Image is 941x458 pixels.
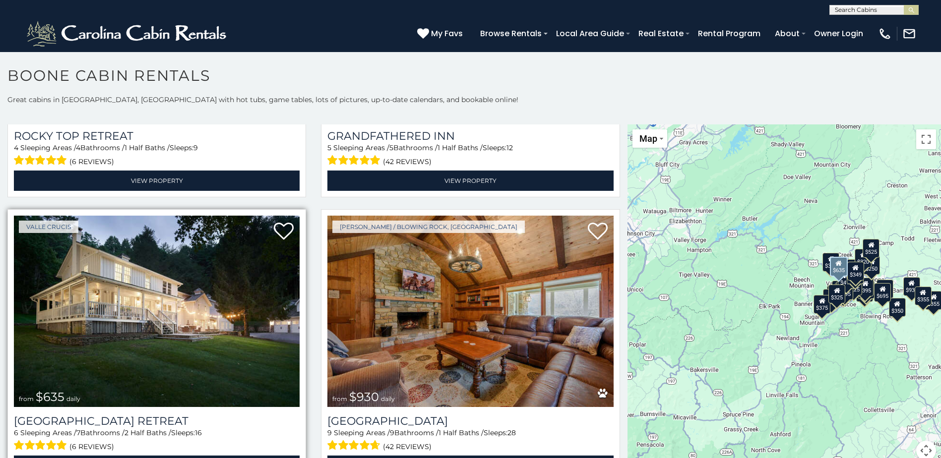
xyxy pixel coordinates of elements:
[874,283,891,302] div: $695
[274,222,294,242] a: Add to favorites
[125,428,171,437] span: 2 Half Baths /
[855,249,872,268] div: $320
[327,171,613,191] a: View Property
[332,221,525,233] a: [PERSON_NAME] / Blowing Rock, [GEOGRAPHIC_DATA]
[193,143,198,152] span: 9
[902,27,916,41] img: mail-regular-white.png
[588,222,608,242] a: Add to favorites
[66,395,80,402] span: daily
[327,216,613,407] img: Appalachian Mountain Lodge
[903,277,920,296] div: $930
[863,239,879,258] div: $525
[19,395,34,402] span: from
[838,270,855,288] div: $410
[877,280,893,298] div: $380
[828,285,845,303] div: $325
[383,155,432,168] span: (42 reviews)
[847,262,864,281] div: $349
[845,259,862,278] div: $565
[125,143,170,152] span: 1 Half Baths /
[809,25,868,42] a: Owner Login
[14,143,18,152] span: 4
[14,216,300,407] img: Valley Farmhouse Retreat
[693,25,765,42] a: Rental Program
[327,414,613,428] h3: Appalachian Mountain Lodge
[383,440,432,453] span: (42 reviews)
[327,143,613,168] div: Sleeping Areas / Bathrooms / Sleeps:
[507,428,516,437] span: 28
[69,155,114,168] span: (6 reviews)
[327,143,331,152] span: 5
[633,25,689,42] a: Real Estate
[76,143,80,152] span: 4
[439,428,484,437] span: 1 Half Baths /
[19,221,78,233] a: Valle Crucis
[69,440,114,453] span: (6 reviews)
[14,414,300,428] a: [GEOGRAPHIC_DATA] Retreat
[814,295,830,314] div: $375
[327,414,613,428] a: [GEOGRAPHIC_DATA]
[327,216,613,407] a: Appalachian Mountain Lodge from $930 daily
[327,129,613,143] a: Grandfathered Inn
[830,257,848,277] div: $635
[506,143,513,152] span: 12
[915,286,932,305] div: $355
[14,428,18,437] span: 6
[836,281,853,300] div: $395
[195,428,202,437] span: 16
[14,414,300,428] h3: Valley Farmhouse Retreat
[14,216,300,407] a: Valley Farmhouse Retreat from $635 daily
[916,129,936,149] button: Toggle fullscreen view
[76,428,80,437] span: 7
[389,143,393,152] span: 5
[857,278,874,296] div: $395
[431,27,463,40] span: My Favs
[327,428,332,437] span: 9
[14,129,300,143] a: Rocky Top Retreat
[770,25,805,42] a: About
[475,25,547,42] a: Browse Rentals
[551,25,629,42] a: Local Area Guide
[878,27,892,41] img: phone-regular-white.png
[332,395,347,402] span: from
[417,27,465,40] a: My Favs
[632,129,667,148] button: Change map style
[14,428,300,453] div: Sleeping Areas / Bathrooms / Sleeps:
[390,428,394,437] span: 9
[36,390,64,404] span: $635
[822,253,839,272] div: $305
[14,143,300,168] div: Sleeping Areas / Bathrooms / Sleeps:
[863,256,880,275] div: $250
[381,395,395,402] span: daily
[349,390,379,404] span: $930
[25,19,231,49] img: White-1-2.png
[327,428,613,453] div: Sleeping Areas / Bathrooms / Sleeps:
[639,133,657,144] span: Map
[889,298,906,317] div: $350
[438,143,483,152] span: 1 Half Baths /
[14,171,300,191] a: View Property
